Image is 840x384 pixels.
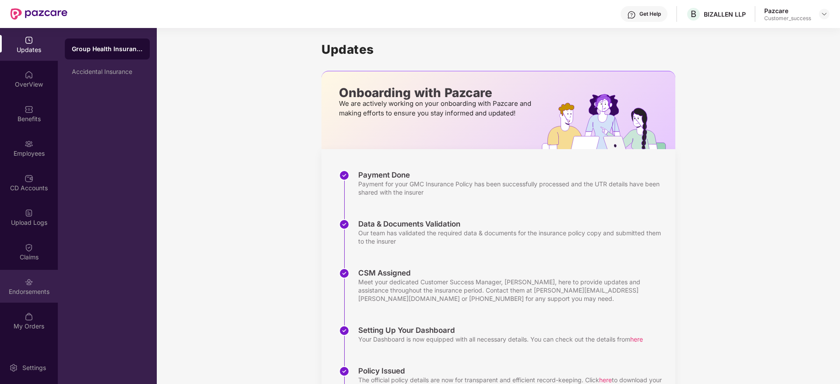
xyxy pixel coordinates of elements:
[358,219,667,229] div: Data & Documents Validation
[542,94,675,149] img: hrOnboarding
[25,105,33,114] img: svg+xml;base64,PHN2ZyBpZD0iQmVuZWZpdHMiIHhtbG5zPSJodHRwOi8vd3d3LnczLm9yZy8yMDAwL3N2ZyIgd2lkdGg9Ij...
[358,325,643,335] div: Setting Up Your Dashboard
[9,363,18,372] img: svg+xml;base64,PHN2ZyBpZD0iU2V0dGluZy0yMHgyMCIgeG1sbnM9Imh0dHA6Ly93d3cudzMub3JnLzIwMDAvc3ZnIiB3aW...
[25,174,33,183] img: svg+xml;base64,PHN2ZyBpZD0iQ0RfQWNjb3VudHMiIGRhdGEtbmFtZT0iQ0QgQWNjb3VudHMiIHhtbG5zPSJodHRwOi8vd3...
[25,70,33,79] img: svg+xml;base64,PHN2ZyBpZD0iSG9tZSIgeG1sbnM9Imh0dHA6Ly93d3cudzMub3JnLzIwMDAvc3ZnIiB3aWR0aD0iMjAiIG...
[691,9,696,19] span: B
[321,42,675,57] h1: Updates
[25,243,33,252] img: svg+xml;base64,PHN2ZyBpZD0iQ2xhaW0iIHhtbG5zPSJodHRwOi8vd3d3LnczLm9yZy8yMDAwL3N2ZyIgd2lkdGg9IjIwIi...
[339,89,534,97] p: Onboarding with Pazcare
[764,15,811,22] div: Customer_success
[339,268,349,279] img: svg+xml;base64,PHN2ZyBpZD0iU3RlcC1Eb25lLTMyeDMyIiB4bWxucz0iaHR0cDovL3d3dy53My5vcmcvMjAwMC9zdmciIH...
[20,363,49,372] div: Settings
[25,36,33,45] img: svg+xml;base64,PHN2ZyBpZD0iVXBkYXRlZCIgeG1sbnM9Imh0dHA6Ly93d3cudzMub3JnLzIwMDAvc3ZnIiB3aWR0aD0iMj...
[25,209,33,217] img: svg+xml;base64,PHN2ZyBpZD0iVXBsb2FkX0xvZ3MiIGRhdGEtbmFtZT0iVXBsb2FkIExvZ3MiIHhtbG5zPSJodHRwOi8vd3...
[704,10,746,18] div: BIZALLEN LLP
[339,99,534,118] p: We are actively working on your onboarding with Pazcare and making efforts to ensure you stay inf...
[599,376,612,384] span: here
[339,325,349,336] img: svg+xml;base64,PHN2ZyBpZD0iU3RlcC1Eb25lLTMyeDMyIiB4bWxucz0iaHR0cDovL3d3dy53My5vcmcvMjAwMC9zdmciIH...
[72,68,143,75] div: Accidental Insurance
[339,219,349,230] img: svg+xml;base64,PHN2ZyBpZD0iU3RlcC1Eb25lLTMyeDMyIiB4bWxucz0iaHR0cDovL3d3dy53My5vcmcvMjAwMC9zdmciIH...
[358,180,667,196] div: Payment for your GMC Insurance Policy has been successfully processed and the UTR details have be...
[358,229,667,245] div: Our team has validated the required data & documents for the insurance policy copy and submitted ...
[358,170,667,180] div: Payment Done
[25,140,33,148] img: svg+xml;base64,PHN2ZyBpZD0iRW1wbG95ZWVzIiB4bWxucz0iaHR0cDovL3d3dy53My5vcmcvMjAwMC9zdmciIHdpZHRoPS...
[25,278,33,286] img: svg+xml;base64,PHN2ZyBpZD0iRW5kb3JzZW1lbnRzIiB4bWxucz0iaHR0cDovL3d3dy53My5vcmcvMjAwMC9zdmciIHdpZH...
[821,10,828,17] img: svg+xml;base64,PHN2ZyBpZD0iRHJvcGRvd24tMzJ4MzIiIHhtbG5zPSJodHRwOi8vd3d3LnczLm9yZy8yMDAwL3N2ZyIgd2...
[627,10,636,19] img: svg+xml;base64,PHN2ZyBpZD0iSGVscC0zMngzMiIgeG1sbnM9Imh0dHA6Ly93d3cudzMub3JnLzIwMDAvc3ZnIiB3aWR0aD...
[339,366,349,377] img: svg+xml;base64,PHN2ZyBpZD0iU3RlcC1Eb25lLTMyeDMyIiB4bWxucz0iaHR0cDovL3d3dy53My5vcmcvMjAwMC9zdmciIH...
[358,268,667,278] div: CSM Assigned
[630,335,643,343] span: here
[358,366,667,376] div: Policy Issued
[358,278,667,303] div: Meet your dedicated Customer Success Manager, [PERSON_NAME], here to provide updates and assistan...
[25,312,33,321] img: svg+xml;base64,PHN2ZyBpZD0iTXlfT3JkZXJzIiBkYXRhLW5hbWU9Ik15IE9yZGVycyIgeG1sbnM9Imh0dHA6Ly93d3cudz...
[358,335,643,343] div: Your Dashboard is now equipped with all necessary details. You can check out the details from
[339,170,349,181] img: svg+xml;base64,PHN2ZyBpZD0iU3RlcC1Eb25lLTMyeDMyIiB4bWxucz0iaHR0cDovL3d3dy53My5vcmcvMjAwMC9zdmciIH...
[11,8,67,20] img: New Pazcare Logo
[72,45,143,53] div: Group Health Insurance
[764,7,811,15] div: Pazcare
[639,10,661,17] div: Get Help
